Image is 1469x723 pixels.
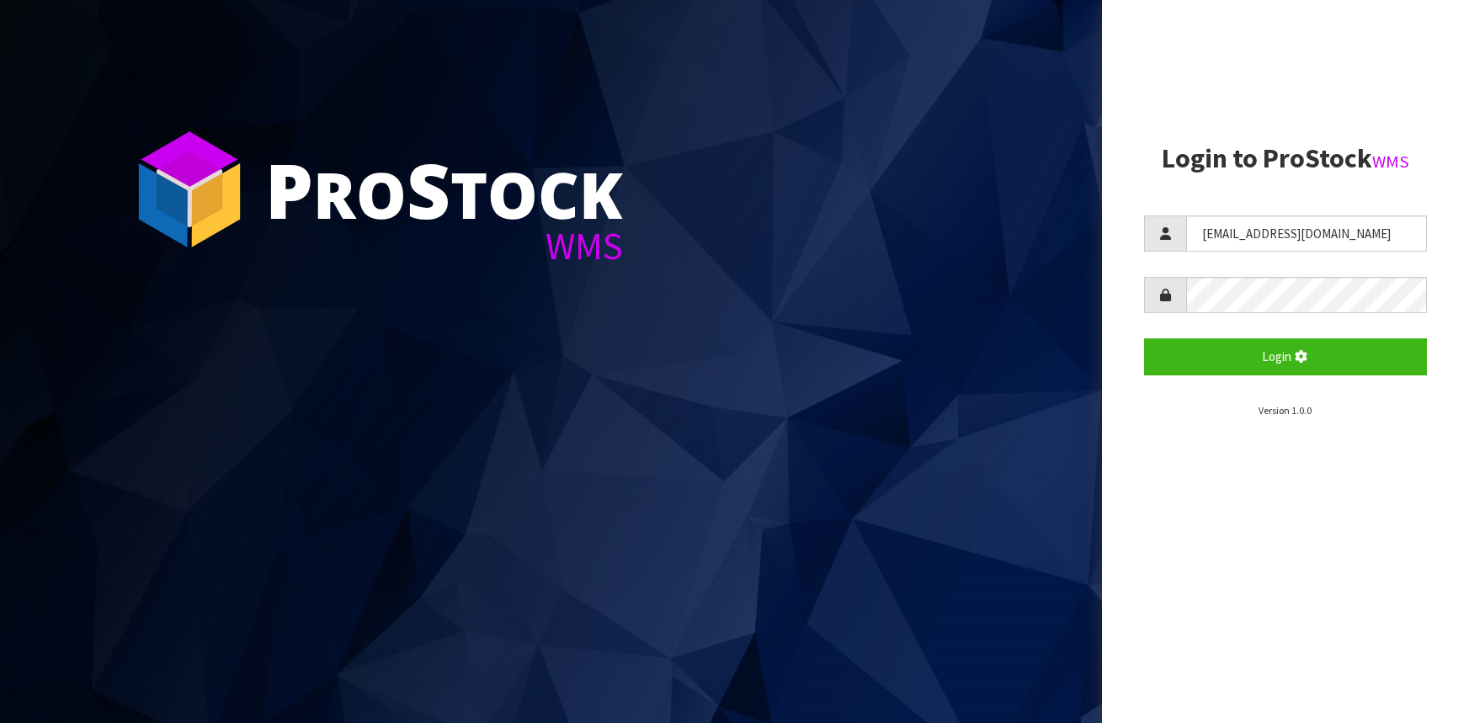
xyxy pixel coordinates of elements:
small: WMS [1372,151,1409,173]
div: ro tock [265,152,623,227]
small: Version 1.0.0 [1259,404,1312,417]
img: ProStock Cube [126,126,253,253]
span: P [265,138,313,241]
input: Username [1186,215,1427,252]
button: Login [1144,338,1427,375]
div: WMS [265,227,623,265]
span: S [407,138,450,241]
h2: Login to ProStock [1144,144,1427,173]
